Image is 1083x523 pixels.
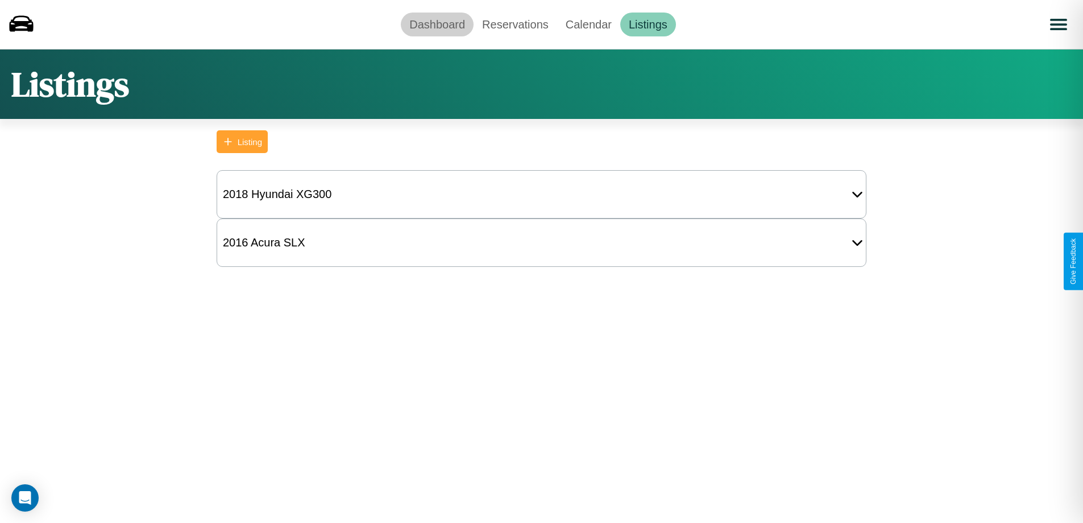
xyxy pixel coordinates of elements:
a: Dashboard [401,13,474,36]
button: Open menu [1043,9,1074,40]
a: Listings [620,13,676,36]
button: Listing [217,130,268,153]
div: Listing [238,137,262,147]
div: 2018 Hyundai XG300 [217,182,337,207]
div: Give Feedback [1069,238,1077,285]
a: Calendar [557,13,620,36]
div: Open Intercom Messenger [11,484,39,512]
h1: Listings [11,61,129,108]
a: Reservations [474,13,557,36]
div: 2016 Acura SLX [217,230,311,255]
